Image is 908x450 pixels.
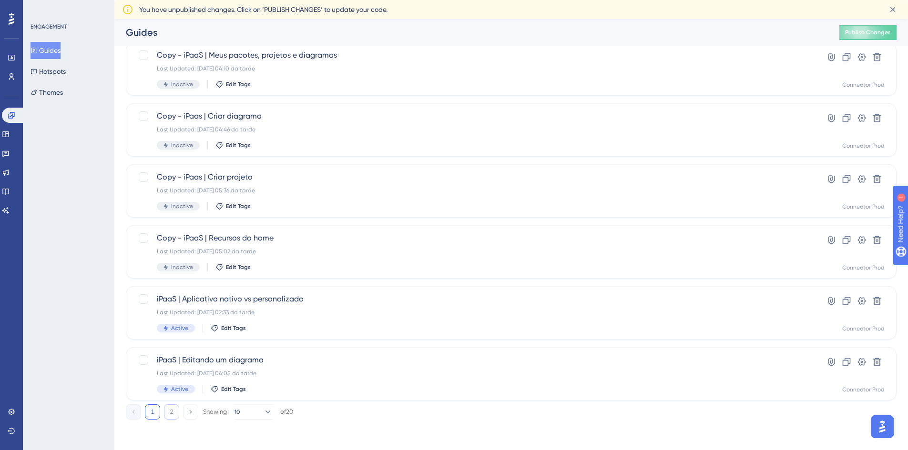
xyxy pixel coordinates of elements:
span: 10 [235,408,240,416]
div: Connector Prod [842,142,885,150]
div: Last Updated: [DATE] 05:36 da tarde [157,187,789,194]
div: 1 [66,5,69,12]
span: Active [171,385,188,393]
span: Inactive [171,141,193,149]
span: Active [171,324,188,332]
span: Inactive [171,80,193,88]
div: Connector Prod [842,325,885,332]
div: Connector Prod [842,81,885,89]
span: Inactive [171,263,193,271]
span: Publish Changes [845,29,891,36]
span: Copy - iPaaS | Meus pacotes, projetos e diagramas [157,50,789,61]
button: Edit Tags [211,385,246,393]
div: Last Updated: [DATE] 04:05 da tarde [157,370,789,377]
div: ENGAGEMENT [31,23,67,30]
div: Last Updated: [DATE] 05:02 da tarde [157,248,789,255]
span: Edit Tags [226,141,251,149]
div: of 20 [280,408,293,416]
button: Themes [31,84,63,101]
button: Hotspots [31,63,66,80]
button: Edit Tags [215,141,251,149]
div: Guides [126,26,816,39]
span: Inactive [171,202,193,210]
div: Last Updated: [DATE] 04:46 da tarde [157,126,789,133]
span: Edit Tags [226,80,251,88]
div: Connector Prod [842,203,885,210]
button: Edit Tags [215,80,251,88]
span: Edit Tags [226,202,251,210]
button: 1 [145,404,160,420]
button: Guides [31,42,61,59]
button: 2 [164,404,179,420]
div: Last Updated: [DATE] 04:10 da tarde [157,65,789,72]
div: Connector Prod [842,264,885,271]
span: You have unpublished changes. Click on ‘PUBLISH CHANGES’ to update your code. [139,4,388,15]
iframe: UserGuiding AI Assistant Launcher [868,412,897,441]
div: Connector Prod [842,386,885,393]
span: iPaaS | Editando um diagrama [157,354,789,366]
span: Copy - iPaaS | Recursos da home [157,232,789,244]
span: Edit Tags [226,263,251,271]
span: Copy - iPaas | Criar projeto [157,171,789,183]
span: Copy - iPaas | Criar diagrama [157,110,789,122]
button: Edit Tags [211,324,246,332]
button: Edit Tags [215,202,251,210]
span: Edit Tags [221,324,246,332]
button: Edit Tags [215,263,251,271]
span: Edit Tags [221,385,246,393]
button: 10 [235,404,273,420]
div: Showing [203,408,227,416]
span: iPaaS | Aplicativo nativo vs personalizado [157,293,789,305]
span: Need Help? [22,2,60,14]
button: Publish Changes [839,25,897,40]
div: Last Updated: [DATE] 02:33 da tarde [157,309,789,316]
